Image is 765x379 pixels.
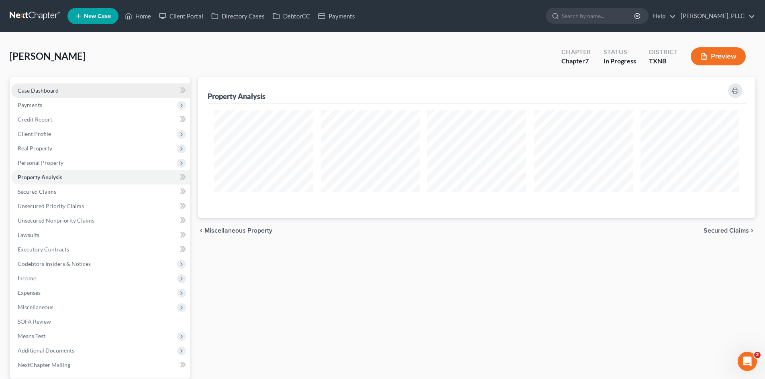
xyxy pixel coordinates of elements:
[754,352,761,358] span: 2
[604,57,636,66] div: In Progress
[11,112,190,127] a: Credit Report
[204,227,272,234] span: Miscellaneous Property
[11,184,190,199] a: Secured Claims
[749,227,755,234] i: chevron_right
[18,174,62,180] span: Property Analysis
[11,199,190,213] a: Unsecured Priority Claims
[11,228,190,242] a: Lawsuits
[691,47,746,65] button: Preview
[18,231,39,238] span: Lawsuits
[11,83,190,98] a: Case Dashboard
[18,304,53,310] span: Miscellaneous
[704,227,755,234] button: Secured Claims chevron_right
[561,47,591,57] div: Chapter
[649,57,678,66] div: TXNB
[11,314,190,329] a: SOFA Review
[314,9,359,23] a: Payments
[155,9,207,23] a: Client Portal
[738,352,757,371] iframe: Intercom live chat
[84,13,111,19] span: New Case
[11,170,190,184] a: Property Analysis
[18,188,56,195] span: Secured Claims
[649,47,678,57] div: District
[208,91,265,101] div: Property Analysis
[18,275,36,282] span: Income
[677,9,755,23] a: [PERSON_NAME], PLLC
[18,347,74,354] span: Additional Documents
[704,227,749,234] span: Secured Claims
[18,130,51,137] span: Client Profile
[18,361,70,368] span: NextChapter Mailing
[18,260,91,267] span: Codebtors Insiders & Notices
[198,227,272,234] button: chevron_left Miscellaneous Property
[18,116,52,123] span: Credit Report
[649,9,676,23] a: Help
[18,332,45,339] span: Means Test
[11,242,190,257] a: Executory Contracts
[561,57,591,66] div: Chapter
[604,47,636,57] div: Status
[121,9,155,23] a: Home
[11,358,190,372] a: NextChapter Mailing
[11,213,190,228] a: Unsecured Nonpriority Claims
[10,50,86,62] span: [PERSON_NAME]
[18,203,84,209] span: Unsecured Priority Claims
[585,57,589,65] span: 7
[207,9,269,23] a: Directory Cases
[18,101,42,108] span: Payments
[18,87,59,94] span: Case Dashboard
[18,217,94,224] span: Unsecured Nonpriority Claims
[269,9,314,23] a: DebtorCC
[18,289,41,296] span: Expenses
[18,145,52,152] span: Real Property
[18,159,63,166] span: Personal Property
[562,8,635,23] input: Search by name...
[198,227,204,234] i: chevron_left
[18,318,51,325] span: SOFA Review
[18,246,69,253] span: Executory Contracts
